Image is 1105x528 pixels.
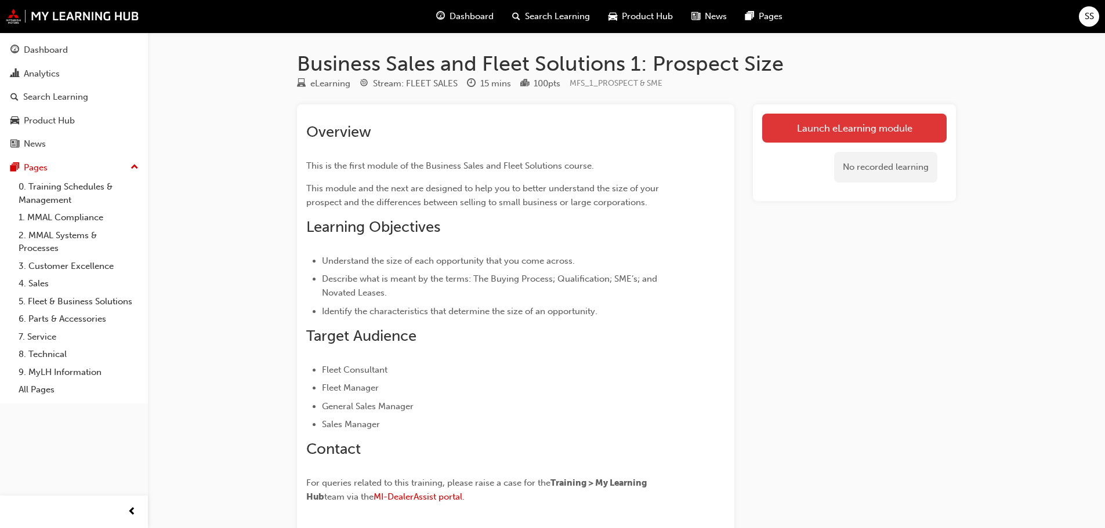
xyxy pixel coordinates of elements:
[374,491,462,502] a: MI-DealerAssist portal
[14,209,143,227] a: 1. MMAL Compliance
[360,79,368,89] span: target-icon
[5,157,143,179] button: Pages
[306,478,550,488] span: For queries related to this training, please raise a case for the
[691,9,700,24] span: news-icon
[525,10,590,23] span: Search Learning
[5,37,143,157] button: DashboardAnalyticsSearch LearningProduct HubNews
[705,10,727,23] span: News
[14,227,143,257] a: 2. MMAL Systems & Processes
[736,5,792,28] a: pages-iconPages
[360,77,458,91] div: Stream
[10,163,19,173] span: pages-icon
[450,10,494,23] span: Dashboard
[14,178,143,209] a: 0. Training Schedules & Management
[759,10,782,23] span: Pages
[14,257,143,275] a: 3. Customer Excellence
[462,491,465,502] span: .
[23,90,88,104] div: Search Learning
[467,77,511,91] div: Duration
[6,9,139,24] img: mmal
[10,69,19,79] span: chart-icon
[306,440,361,458] span: Contact
[520,79,529,89] span: podium-icon
[14,381,143,399] a: All Pages
[608,9,617,24] span: car-icon
[24,137,46,151] div: News
[306,123,371,141] span: Overview
[306,183,661,207] span: This module and the next are designed to help you to better understand the size of your prospect ...
[14,275,143,293] a: 4. Sales
[599,5,682,28] a: car-iconProduct Hub
[512,9,520,24] span: search-icon
[297,77,350,91] div: Type
[467,79,476,89] span: clock-icon
[131,160,139,175] span: up-icon
[14,363,143,381] a: 9. MyLH Information
[128,505,136,519] span: prev-icon
[10,116,19,126] span: car-icon
[5,63,143,85] a: Analytics
[1085,10,1094,23] span: SS
[306,161,594,171] span: This is the first module of the Business Sales and Fleet Solutions course.
[622,10,673,23] span: Product Hub
[520,77,560,91] div: Points
[14,328,143,346] a: 7. Service
[745,9,754,24] span: pages-icon
[480,77,511,90] div: 15 mins
[5,86,143,108] a: Search Learning
[427,5,503,28] a: guage-iconDashboard
[436,9,445,24] span: guage-icon
[834,152,937,183] div: No recorded learning
[10,45,19,56] span: guage-icon
[762,114,947,143] a: Launch eLearning module
[373,77,458,90] div: Stream: FLEET SALES
[5,133,143,155] a: News
[24,161,48,174] div: Pages
[1079,6,1099,27] button: SS
[322,274,660,298] span: Describe what is meant by the terms: The Buying Process; Qualification; SME’s; and Novated Leases.
[503,5,599,28] a: search-iconSearch Learning
[14,345,143,363] a: 8. Technical
[322,401,414,412] span: General Sales Manager
[297,51,956,77] h1: Business Sales and Fleet Solutions 1: Prospect Size
[324,491,374,502] span: team via the
[10,92,19,103] span: search-icon
[570,78,662,88] span: Learning resource code
[322,256,575,266] span: Understand the size of each opportunity that you come across.
[5,39,143,61] a: Dashboard
[297,79,306,89] span: learningResourceType_ELEARNING-icon
[14,310,143,328] a: 6. Parts & Accessories
[310,77,350,90] div: eLearning
[306,218,440,236] span: Learning Objectives
[322,306,597,316] span: Identify the characteristics that determine the size of an opportunity.
[322,383,379,393] span: Fleet Manager
[534,77,560,90] div: 100 pts
[24,114,75,128] div: Product Hub
[24,43,68,57] div: Dashboard
[5,110,143,132] a: Product Hub
[306,327,416,345] span: Target Audience
[24,67,60,81] div: Analytics
[14,293,143,311] a: 5. Fleet & Business Solutions
[682,5,736,28] a: news-iconNews
[322,419,380,429] span: Sales Manager
[10,139,19,150] span: news-icon
[322,365,387,375] span: Fleet Consultant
